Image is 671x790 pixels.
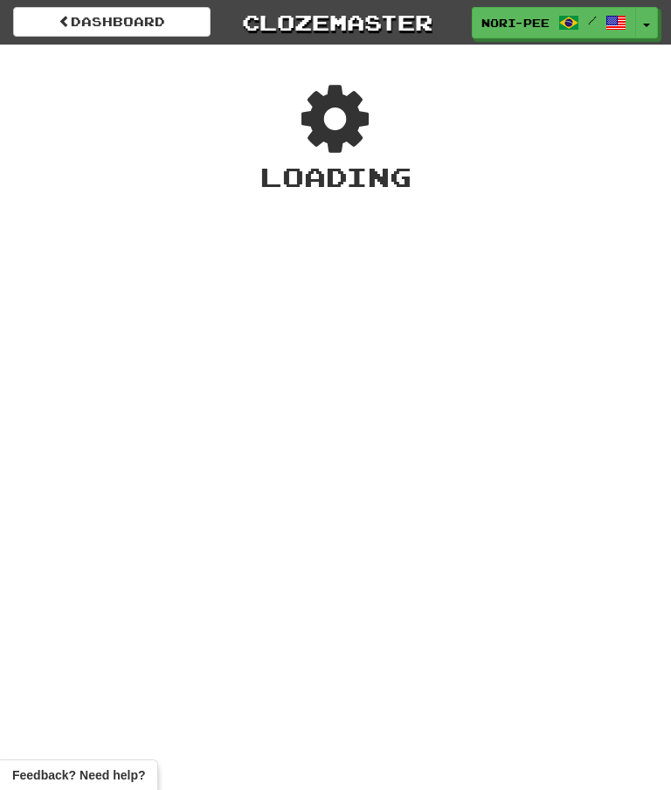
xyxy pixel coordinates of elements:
[237,7,434,38] a: Clozemaster
[472,7,636,38] a: Nori-pee /
[13,7,211,37] a: Dashboard
[481,15,550,31] span: Nori-pee
[588,14,597,26] span: /
[12,766,145,784] span: Open feedback widget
